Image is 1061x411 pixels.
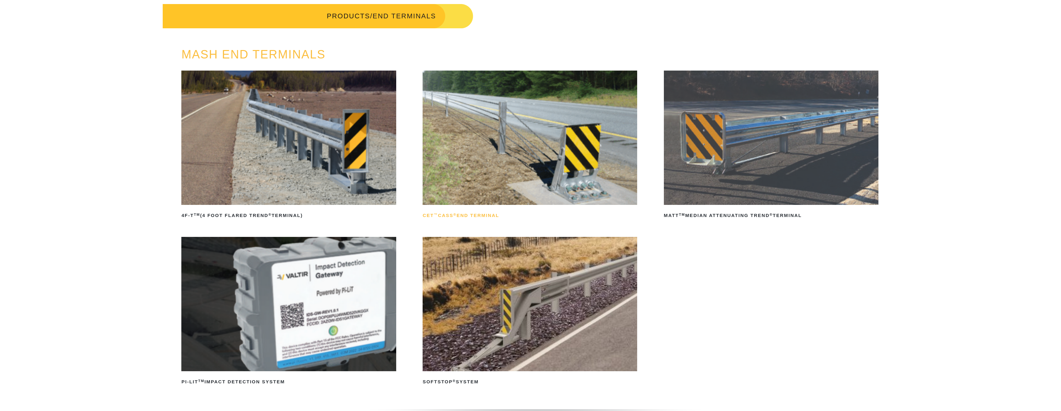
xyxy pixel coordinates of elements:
[373,12,436,20] span: END TERMINALS
[770,213,773,216] sup: ®
[181,71,396,220] a: 4F-TTM(4 Foot Flared TREND®Terminal)
[327,12,370,20] a: PRODUCTS
[664,71,878,220] a: MATTTMMedian Attenuating TREND®Terminal
[423,377,637,387] h2: SoftStop System
[268,213,271,216] sup: ®
[664,210,878,220] h2: MATT Median Attenuating TREND Terminal
[434,213,438,216] sup: ™
[181,48,325,61] a: MASH END TERMINALS
[181,377,396,387] h2: PI-LIT Impact Detection System
[181,210,396,220] h2: 4F-T (4 Foot Flared TREND Terminal)
[198,379,204,383] sup: TM
[453,213,456,216] sup: ®
[181,237,396,387] a: PI-LITTMImpact Detection System
[423,71,637,220] a: CET™CASS®End Terminal
[453,379,456,383] sup: ®
[194,213,200,216] sup: TM
[423,210,637,220] h2: CET CASS End Terminal
[423,237,637,387] a: SoftStop®System
[423,237,637,371] img: SoftStop System End Terminal
[679,213,685,216] sup: TM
